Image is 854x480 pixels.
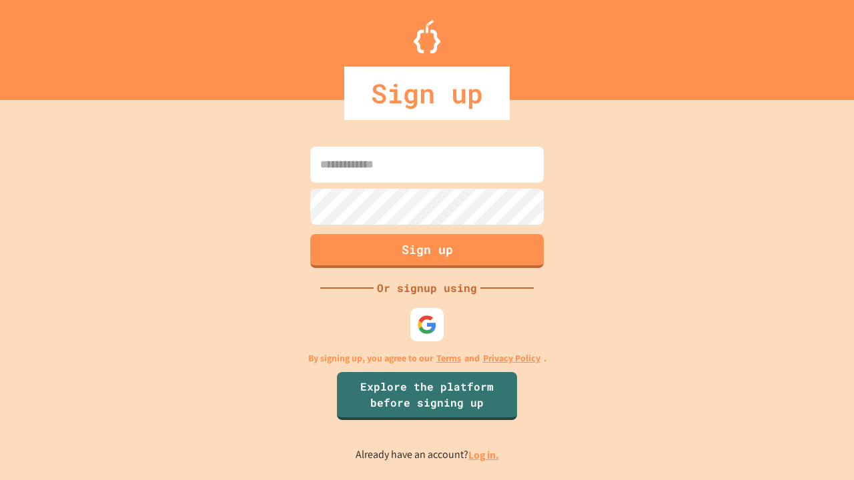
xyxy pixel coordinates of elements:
[374,280,480,296] div: Or signup using
[356,447,499,463] p: Already have an account?
[483,351,540,365] a: Privacy Policy
[468,448,499,462] a: Log in.
[344,67,510,120] div: Sign up
[337,372,517,420] a: Explore the platform before signing up
[436,351,461,365] a: Terms
[417,315,437,335] img: google-icon.svg
[308,351,546,365] p: By signing up, you agree to our and .
[310,234,544,268] button: Sign up
[414,20,440,53] img: Logo.svg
